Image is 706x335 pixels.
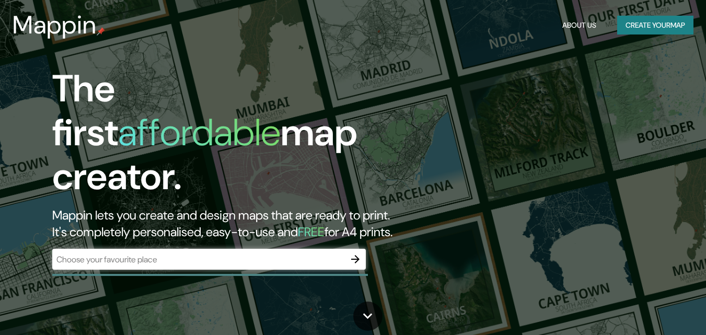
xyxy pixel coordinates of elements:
[617,16,693,35] button: Create yourmap
[13,10,97,40] h3: Mappin
[558,16,600,35] button: About Us
[97,27,105,36] img: mappin-pin
[52,253,345,265] input: Choose your favourite place
[52,207,406,240] h2: Mappin lets you create and design maps that are ready to print. It's completely personalised, eas...
[298,224,325,240] h5: FREE
[52,67,406,207] h1: The first map creator.
[118,108,281,157] h1: affordable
